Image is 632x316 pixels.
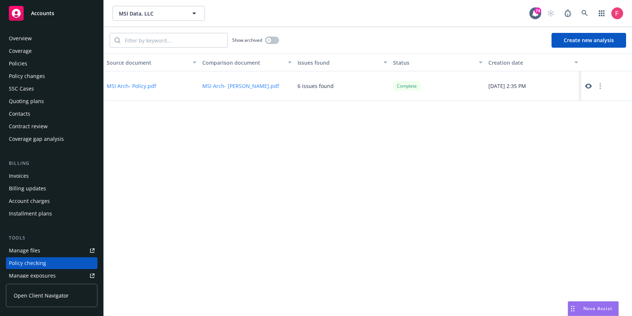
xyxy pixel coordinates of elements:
[9,120,48,132] div: Contract review
[202,59,284,67] div: Comparison document
[611,7,623,19] img: photo
[6,70,97,82] a: Policy changes
[6,83,97,95] a: SSC Cases
[298,82,334,90] div: 6 issues found
[560,6,575,21] a: Report a Bug
[485,71,581,101] div: [DATE] 2:35 PM
[6,108,97,120] a: Contacts
[552,33,626,48] button: Create new analysis
[104,54,199,71] button: Source document
[31,10,54,16] span: Accounts
[9,257,46,269] div: Policy checking
[199,54,295,71] button: Comparison document
[6,133,97,145] a: Coverage gap analysis
[488,59,570,67] div: Creation date
[6,120,97,132] a: Contract review
[14,292,69,299] span: Open Client Navigator
[6,95,97,107] a: Quoting plans
[9,195,50,207] div: Account charges
[9,170,29,182] div: Invoices
[6,160,97,167] div: Billing
[9,83,34,95] div: SSC Cases
[393,81,420,91] div: Complete
[6,257,97,269] a: Policy checking
[568,302,577,316] div: Drag to move
[9,208,52,220] div: Installment plans
[6,270,97,282] a: Manage exposures
[535,7,541,14] div: 74
[298,59,379,67] div: Issues found
[9,95,44,107] div: Quoting plans
[9,133,64,145] div: Coverage gap analysis
[594,6,609,21] a: Switch app
[390,54,486,71] button: Status
[6,195,97,207] a: Account charges
[485,54,581,71] button: Creation date
[6,234,97,242] div: Tools
[9,45,32,57] div: Coverage
[119,10,183,17] span: MSI Data, LLC
[6,33,97,44] a: Overview
[6,58,97,69] a: Policies
[232,37,262,43] span: Show archived
[120,33,227,47] input: Filter by keyword...
[9,33,32,44] div: Overview
[6,3,97,24] a: Accounts
[568,301,619,316] button: Nova Assist
[9,108,30,120] div: Contacts
[6,208,97,220] a: Installment plans
[577,6,592,21] a: Search
[393,59,475,67] div: Status
[114,37,120,43] svg: Search
[543,6,558,21] a: Start snowing
[113,6,205,21] button: MSI Data, LLC
[295,54,390,71] button: Issues found
[202,82,279,90] button: MSI Arch- [PERSON_NAME].pdf
[583,305,612,312] span: Nova Assist
[6,183,97,194] a: Billing updates
[9,270,56,282] div: Manage exposures
[9,183,46,194] div: Billing updates
[6,245,97,256] a: Manage files
[6,170,97,182] a: Invoices
[9,58,27,69] div: Policies
[107,59,188,67] div: Source document
[9,70,45,82] div: Policy changes
[9,245,40,256] div: Manage files
[6,45,97,57] a: Coverage
[107,82,156,90] button: MSI Arch- Policy.pdf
